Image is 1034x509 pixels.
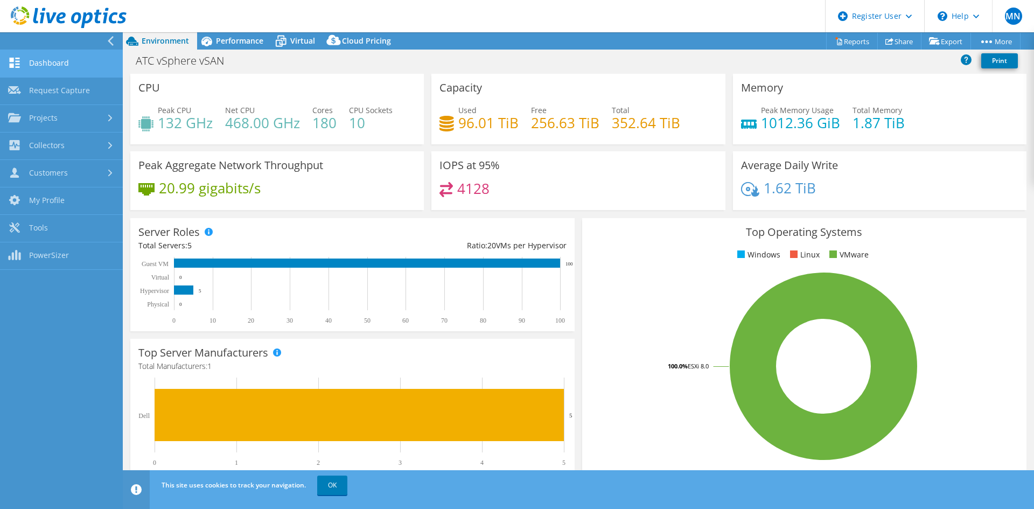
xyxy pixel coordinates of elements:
text: 90 [519,317,525,324]
h4: 256.63 TiB [531,117,599,129]
span: Virtual [290,36,315,46]
text: 20 [248,317,254,324]
span: 20 [487,240,496,250]
h3: Average Daily Write [741,159,838,171]
text: 70 [441,317,448,324]
text: 0 [179,302,182,307]
h4: 1.87 TiB [853,117,905,129]
text: Physical [147,301,169,308]
span: CPU Sockets [349,105,393,115]
text: 3 [399,459,402,466]
text: 0 [179,275,182,280]
a: Export [921,33,971,50]
h3: Server Roles [138,226,200,238]
h4: 4128 [457,183,490,194]
a: Print [981,53,1018,68]
li: VMware [827,249,869,261]
h4: 1012.36 GiB [761,117,840,129]
text: Guest VM [142,260,169,268]
span: Total Memory [853,105,902,115]
span: 5 [187,240,192,250]
span: Used [458,105,477,115]
h4: 10 [349,117,393,129]
h3: Memory [741,82,783,94]
span: This site uses cookies to track your navigation. [162,480,306,490]
span: Cores [312,105,333,115]
span: Environment [142,36,189,46]
h3: Top Operating Systems [590,226,1018,238]
text: 5 [199,288,201,294]
div: Total Servers: [138,240,352,252]
span: Cloud Pricing [342,36,391,46]
span: Total [612,105,630,115]
div: Ratio: VMs per Hypervisor [352,240,566,252]
li: Linux [787,249,820,261]
h3: Top Server Manufacturers [138,347,268,359]
text: 100 [565,261,573,267]
svg: \n [938,11,947,21]
span: Performance [216,36,263,46]
h3: IOPS at 95% [439,159,500,171]
span: 1 [207,361,212,371]
a: More [970,33,1021,50]
li: Windows [735,249,780,261]
text: 50 [364,317,371,324]
text: 4 [480,459,484,466]
h3: Capacity [439,82,482,94]
h3: Peak Aggregate Network Throughput [138,159,323,171]
h3: CPU [138,82,160,94]
text: 0 [172,317,176,324]
text: Dell [138,412,150,420]
h4: 468.00 GHz [225,117,300,129]
h1: ATC vSphere vSAN [131,55,241,67]
text: 5 [569,412,572,419]
text: 5 [562,459,565,466]
text: 2 [317,459,320,466]
text: 1 [235,459,238,466]
a: Reports [826,33,878,50]
h4: 96.01 TiB [458,117,519,129]
text: 0 [153,459,156,466]
a: Share [877,33,921,50]
text: 60 [402,317,409,324]
text: Virtual [151,274,170,281]
span: Free [531,105,547,115]
text: Hypervisor [140,287,169,295]
span: Net CPU [225,105,255,115]
text: 100 [555,317,565,324]
h4: 1.62 TiB [764,182,816,194]
text: 30 [287,317,293,324]
span: Peak Memory Usage [761,105,834,115]
h4: 180 [312,117,337,129]
a: OK [317,476,347,495]
h4: 132 GHz [158,117,213,129]
h4: Total Manufacturers: [138,360,567,372]
span: Peak CPU [158,105,191,115]
span: MN [1005,8,1022,25]
text: 10 [209,317,216,324]
text: 40 [325,317,332,324]
h4: 352.64 TiB [612,117,680,129]
tspan: 100.0% [668,362,688,370]
h4: 20.99 gigabits/s [159,182,261,194]
text: 80 [480,317,486,324]
tspan: ESXi 8.0 [688,362,709,370]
